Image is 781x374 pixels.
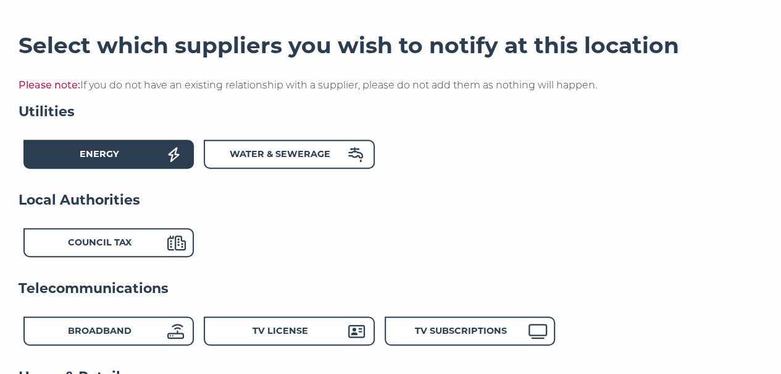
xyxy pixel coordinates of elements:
strong: TV License [253,325,308,336]
strong: Water & Sewerage [230,148,330,159]
div: TV License [204,317,374,346]
p: If you do not have an existing relationship with a supplier, please do not add them as nothing wi... [19,77,762,93]
span: Please note: [19,79,80,91]
strong: Broadband [68,325,132,336]
div: Water & Sewerage [204,140,374,169]
strong: TV Subscriptions [414,325,506,336]
div: TV Subscriptions [385,317,555,346]
h4: Telecommunications [19,279,762,298]
div: Energy [23,140,194,169]
div: Broadband [23,317,194,346]
div: Council Tax [23,228,194,257]
strong: Council Tax [68,237,132,248]
h4: Utilities [19,103,762,121]
h3: Select which suppliers you wish to notify at this location [19,32,762,59]
strong: Energy [80,148,119,159]
h4: Local Authorities [19,191,762,210]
